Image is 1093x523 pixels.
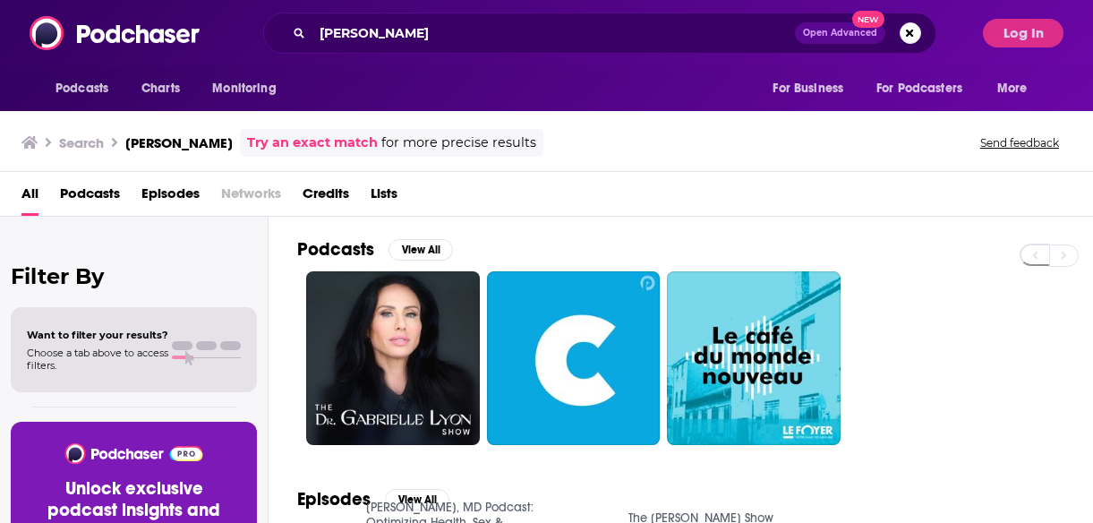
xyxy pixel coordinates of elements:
[997,76,1028,101] span: More
[56,76,108,101] span: Podcasts
[389,239,453,261] button: View All
[865,72,988,106] button: open menu
[64,443,204,464] img: Podchaser - Follow, Share and Rate Podcasts
[125,134,233,151] h3: [PERSON_NAME]
[371,179,397,216] a: Lists
[141,179,200,216] a: Episodes
[221,179,281,216] span: Networks
[773,76,843,101] span: For Business
[11,263,257,289] h2: Filter By
[297,238,453,261] a: PodcastsView All
[200,72,299,106] button: open menu
[141,76,180,101] span: Charts
[263,13,936,54] div: Search podcasts, credits, & more...
[381,133,536,153] span: for more precise results
[803,29,877,38] span: Open Advanced
[21,179,38,216] a: All
[247,133,378,153] a: Try an exact match
[975,135,1064,150] button: Send feedback
[983,19,1063,47] button: Log In
[130,72,191,106] a: Charts
[312,19,795,47] input: Search podcasts, credits, & more...
[795,22,885,44] button: Open AdvancedNew
[27,329,168,341] span: Want to filter your results?
[297,488,449,510] a: EpisodesView All
[297,238,374,261] h2: Podcasts
[303,179,349,216] a: Credits
[60,179,120,216] a: Podcasts
[985,72,1050,106] button: open menu
[876,76,962,101] span: For Podcasters
[43,72,132,106] button: open menu
[59,134,104,151] h3: Search
[27,347,168,372] span: Choose a tab above to access filters.
[385,489,449,510] button: View All
[212,76,276,101] span: Monitoring
[30,16,201,50] img: Podchaser - Follow, Share and Rate Podcasts
[297,488,371,510] h2: Episodes
[760,72,866,106] button: open menu
[852,11,884,28] span: New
